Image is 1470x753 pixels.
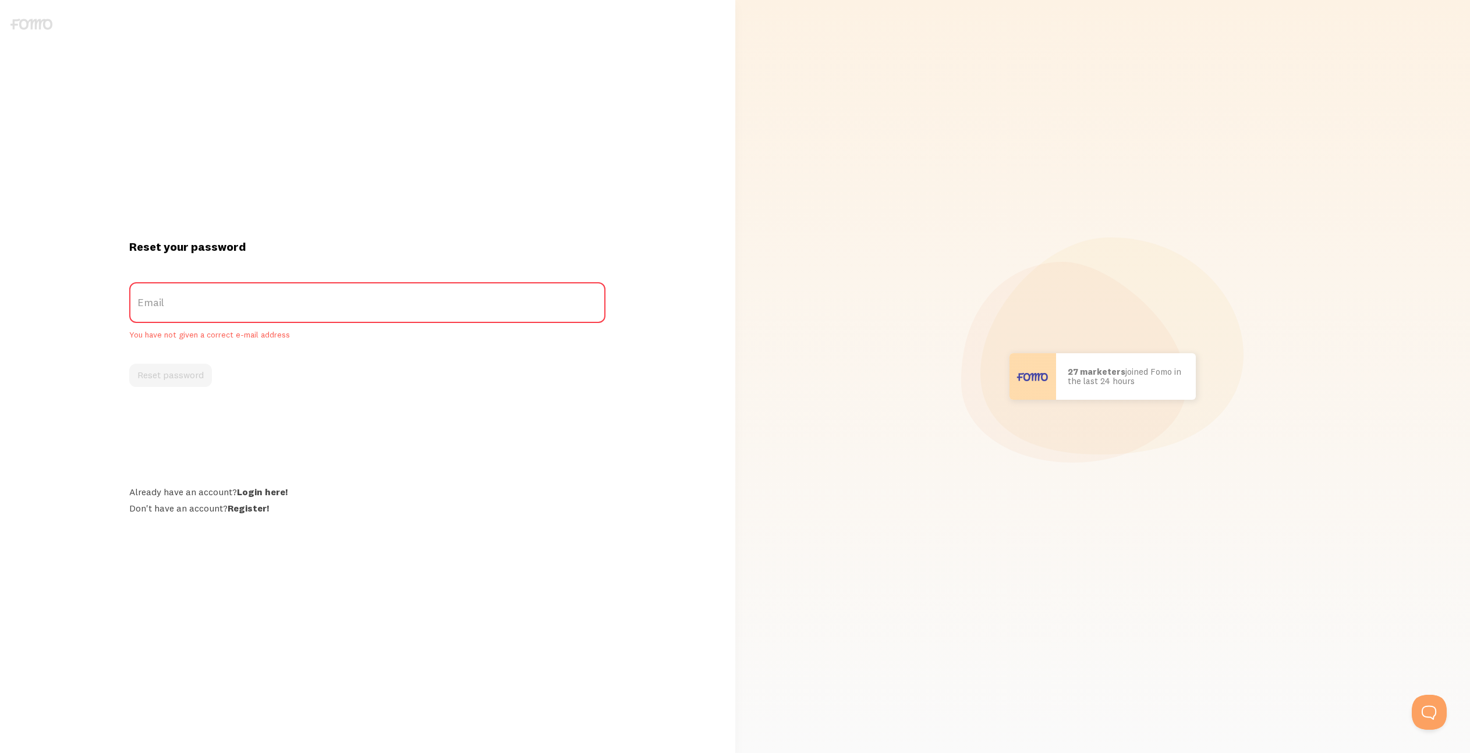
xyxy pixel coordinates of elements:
b: 27 marketers [1068,366,1125,377]
a: Register! [228,502,269,514]
a: Login here! [237,486,288,498]
img: User avatar [1009,353,1056,400]
div: Don't have an account? [129,502,605,514]
span: You have not given a correct e-mail address [129,330,605,340]
iframe: Help Scout Beacon - Open [1412,695,1447,730]
img: fomo-logo-gray-b99e0e8ada9f9040e2984d0d95b3b12da0074ffd48d1e5cb62ac37fc77b0b268.svg [10,19,52,30]
p: joined Fomo in the last 24 hours [1068,367,1184,386]
div: Already have an account? [129,486,605,498]
h1: Reset your password [129,239,605,254]
label: Email [129,282,605,323]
